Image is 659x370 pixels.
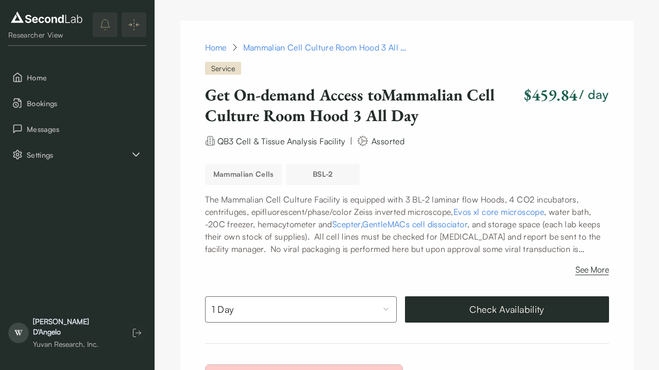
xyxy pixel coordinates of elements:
[122,12,146,37] button: Expand/Collapse sidebar
[217,135,346,145] a: QB3 Cell & Tissue Analysis Facility
[357,134,369,147] img: manufacturer
[205,62,241,75] span: Service
[8,323,29,343] span: W
[243,41,408,54] div: Mammalian Cell Culture Room Hood 3 All Day
[27,124,142,134] span: Messages
[205,296,397,323] button: Select booking duration
[350,134,352,147] div: |
[8,144,146,165] button: Settings
[8,30,85,40] div: Researcher View
[8,92,146,114] button: Bookings
[8,144,146,165] div: Settings sub items
[576,263,609,280] button: See More
[8,66,146,88] button: Home
[405,296,609,323] button: Check Availability
[205,193,609,255] p: The Mammalian Cell Culture Facility is equipped with 3 BL-2 laminar flow Hoods, 4 CO2 incubators,...
[93,12,117,37] button: notifications
[33,316,117,337] div: [PERSON_NAME] D'Angelo
[128,324,146,342] button: Log out
[362,219,467,229] a: GentleMACs cell dissociator
[205,41,227,54] a: Home
[8,9,85,26] img: logo
[524,85,577,105] h2: $459.84
[27,98,142,109] span: Bookings
[332,219,361,229] a: Scepter
[205,164,282,185] button: Mammalian Cells
[33,339,117,349] div: Yuvan Research, Inc.
[27,149,130,160] span: Settings
[8,118,146,140] button: Messages
[286,164,360,185] button: BSL-2
[27,72,142,83] span: Home
[371,136,404,146] span: Assorted
[453,207,544,217] a: Evos xl core microscope
[579,86,609,104] h3: / day
[205,85,520,126] h1: Get On-demand Access to Mammalian Cell Culture Room Hood 3 All Day
[217,136,346,146] span: QB3 Cell & Tissue Analysis Facility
